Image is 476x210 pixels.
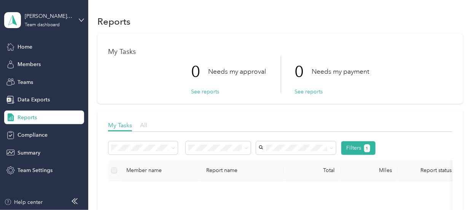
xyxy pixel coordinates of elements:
span: Data Exports [18,96,50,104]
div: Member name [126,167,194,174]
span: My Tasks [108,122,132,129]
div: Total [290,167,335,174]
th: Report name [200,160,284,181]
p: 0 [295,56,312,88]
div: Miles [347,167,392,174]
iframe: Everlance-gr Chat Button Frame [433,167,476,210]
span: Home [18,43,32,51]
span: 1 [366,145,368,152]
h1: Reports [97,17,131,25]
p: 0 [191,56,208,88]
p: Needs my approval [208,67,266,76]
span: Members [18,60,41,68]
button: See reports [295,88,323,96]
th: Member name [120,160,200,181]
span: All [140,122,147,129]
span: Team Settings [18,166,53,174]
span: Summary [18,149,40,157]
span: Teams [18,78,33,86]
span: Compliance [18,131,48,139]
button: See reports [191,88,219,96]
div: Team dashboard [25,23,60,27]
h1: My Tasks [108,48,452,56]
button: 1 [364,144,371,152]
button: Filters1 [341,141,376,155]
span: Reports [18,114,37,122]
button: Help center [4,198,43,206]
p: Needs my payment [312,67,369,76]
div: [PERSON_NAME][EMAIL_ADDRESS][PERSON_NAME][DOMAIN_NAME] [25,12,72,20]
span: Report status [404,167,468,174]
